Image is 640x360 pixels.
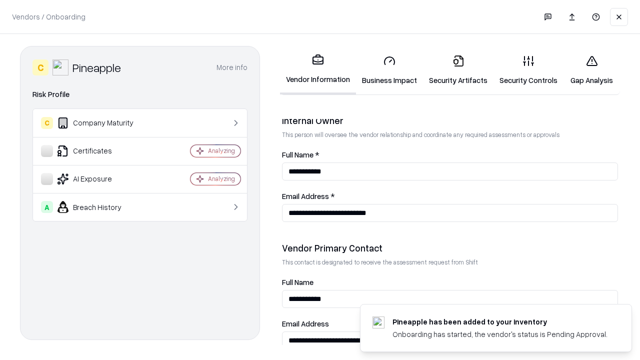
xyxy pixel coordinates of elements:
div: Internal Owner [282,114,618,126]
div: Onboarding has started, the vendor's status is Pending Approval. [392,329,607,339]
a: Gap Analysis [563,47,620,93]
div: Pineapple has been added to your inventory [392,316,607,327]
label: Email Address * [282,192,618,200]
button: More info [216,58,247,76]
div: Risk Profile [32,88,247,100]
p: This contact is designated to receive the assessment request from Shift [282,258,618,266]
p: Vendors / Onboarding [12,11,85,22]
a: Security Artifacts [423,47,493,93]
div: C [32,59,48,75]
div: Certificates [41,145,160,157]
div: Breach History [41,201,160,213]
a: Security Controls [493,47,563,93]
div: A [41,201,53,213]
label: Full Name [282,278,618,286]
label: Full Name * [282,151,618,158]
label: Email Address [282,320,618,327]
img: Pineapple [52,59,68,75]
div: Analyzing [208,146,235,155]
p: This person will oversee the vendor relationship and coordinate any required assessments or appro... [282,130,618,139]
div: Vendor Primary Contact [282,242,618,254]
div: Analyzing [208,174,235,183]
div: C [41,117,53,129]
div: Pineapple [72,59,121,75]
div: Company Maturity [41,117,160,129]
a: Business Impact [356,47,423,93]
img: pineappleenergy.com [372,316,384,328]
div: AI Exposure [41,173,160,185]
a: Vendor Information [280,46,356,94]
